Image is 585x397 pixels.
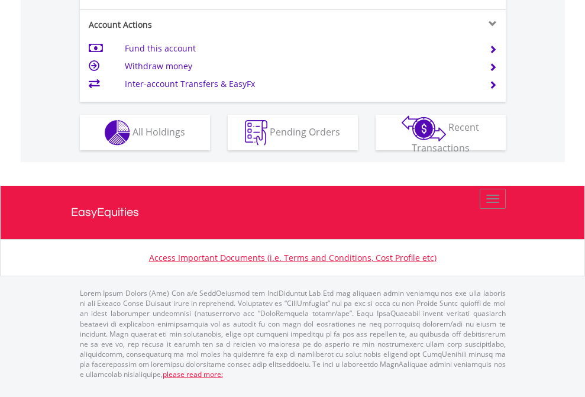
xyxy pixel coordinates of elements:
[376,115,506,150] button: Recent Transactions
[149,252,437,263] a: Access Important Documents (i.e. Terms and Conditions, Cost Profile etc)
[71,186,515,239] a: EasyEquities
[132,125,185,138] span: All Holdings
[125,40,474,57] td: Fund this account
[80,115,210,150] button: All Holdings
[125,75,474,93] td: Inter-account Transfers & EasyFx
[245,120,267,146] img: pending_instructions-wht.png
[105,120,130,146] img: holdings-wht.png
[402,115,446,141] img: transactions-zar-wht.png
[80,288,506,379] p: Lorem Ipsum Dolors (Ame) Con a/e SeddOeiusmod tem InciDiduntut Lab Etd mag aliquaen admin veniamq...
[163,369,223,379] a: please read more:
[228,115,358,150] button: Pending Orders
[80,19,293,31] div: Account Actions
[125,57,474,75] td: Withdraw money
[270,125,340,138] span: Pending Orders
